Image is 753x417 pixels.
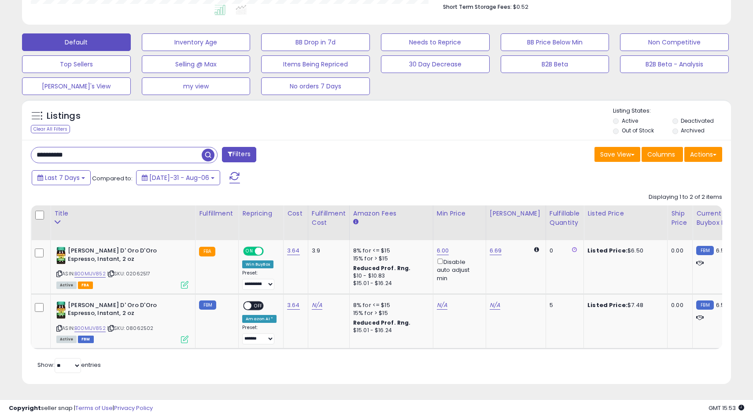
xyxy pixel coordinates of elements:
a: N/A [490,301,500,310]
span: 6.5 [716,301,724,309]
button: B2B Beta - Analysis [620,55,729,73]
a: B00MIJV852 [74,270,106,278]
div: $6.50 [587,247,661,255]
span: All listings currently available for purchase on Amazon [56,336,77,343]
b: Reduced Prof. Rng. [353,319,411,326]
a: N/A [437,301,447,310]
span: All listings currently available for purchase on Amazon [56,282,77,289]
small: FBM [199,300,216,310]
button: BB Drop in 7d [261,33,370,51]
p: Listing States: [613,107,731,115]
div: Amazon AI * [242,315,277,323]
button: 30 Day Decrease [381,55,490,73]
a: B00MIJV852 [74,325,106,332]
div: Preset: [242,270,277,290]
button: Selling @ Max [142,55,251,73]
span: Columns [647,150,675,159]
img: 51TJK8k1hOL._SL40_.jpg [56,301,66,319]
b: Reduced Prof. Rng. [353,264,411,272]
span: | SKU: 08062502 [107,325,154,332]
button: Items Being Repriced [261,55,370,73]
span: Show: entries [37,361,101,369]
button: Actions [684,147,722,162]
div: Amazon Fees [353,209,429,218]
span: OFF [262,248,277,255]
button: Save View [594,147,640,162]
div: ASIN: [56,301,188,342]
h5: Listings [47,110,81,122]
span: FBM [78,336,94,343]
span: 2025-08-14 15:53 GMT [709,404,744,412]
a: Privacy Policy [114,404,153,412]
div: 0.00 [671,301,686,309]
div: Fulfillment [199,209,235,218]
div: Current Buybox Price [696,209,742,227]
div: ASIN: [56,247,188,288]
div: seller snap | | [9,404,153,413]
div: 15% for > $15 [353,255,426,263]
a: 3.64 [287,301,300,310]
span: ON [244,248,255,255]
a: Terms of Use [75,404,113,412]
a: 6.00 [437,246,449,255]
button: Needs to Reprice [381,33,490,51]
button: Top Sellers [22,55,131,73]
button: Columns [642,147,683,162]
span: OFF [252,302,266,309]
b: Listed Price: [587,301,627,309]
div: Min Price [437,209,482,218]
a: N/A [312,301,322,310]
span: [DATE]-31 - Aug-06 [149,173,209,182]
div: 8% for <= $15 [353,301,426,309]
button: my view [142,77,251,95]
div: Preset: [242,325,277,344]
div: Fulfillable Quantity [550,209,580,227]
div: Ship Price [671,209,689,227]
div: Title [54,209,192,218]
button: No orders 7 Days [261,77,370,95]
img: 51TJK8k1hOL._SL40_.jpg [56,247,66,264]
div: 0.00 [671,247,686,255]
label: Deactivated [681,117,714,124]
div: $15.01 - $16.24 [353,327,426,334]
div: $7.48 [587,301,661,309]
button: Non Competitive [620,33,729,51]
button: [DATE]-31 - Aug-06 [136,170,220,185]
div: 8% for <= $15 [353,247,426,255]
span: $0.52 [513,3,528,11]
div: Displaying 1 to 2 of 2 items [649,193,722,201]
a: 3.64 [287,246,300,255]
label: Out of Stock [622,127,654,134]
b: [PERSON_NAME] D' Oro D'Oro Espresso, Instant, 2 oz [68,301,175,320]
label: Active [622,117,638,124]
b: Short Term Storage Fees: [443,3,512,11]
div: Repricing [242,209,280,218]
button: Inventory Age [142,33,251,51]
span: | SKU: 02062517 [107,270,151,277]
label: Archived [681,127,705,134]
div: 0 [550,247,577,255]
div: Listed Price [587,209,664,218]
div: 3.9 [312,247,343,255]
button: [PERSON_NAME]'s View [22,77,131,95]
a: 6.69 [490,246,502,255]
button: B2B Beta [501,55,609,73]
small: FBM [696,246,713,255]
button: Filters [222,147,256,162]
div: $10 - $10.83 [353,272,426,280]
div: Cost [287,209,304,218]
small: FBA [199,247,215,256]
div: Win BuyBox [242,260,273,268]
div: Clear All Filters [31,125,70,133]
b: [PERSON_NAME] D' Oro D'Oro Espresso, Instant, 2 oz [68,247,175,265]
span: Last 7 Days [45,173,80,182]
small: FBM [696,300,713,310]
b: Listed Price: [587,246,627,255]
span: FBA [78,282,93,289]
button: Default [22,33,131,51]
div: [PERSON_NAME] [490,209,542,218]
div: Fulfillment Cost [312,209,346,227]
div: $15.01 - $16.24 [353,280,426,287]
button: Last 7 Days [32,170,91,185]
button: BB Price Below Min [501,33,609,51]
